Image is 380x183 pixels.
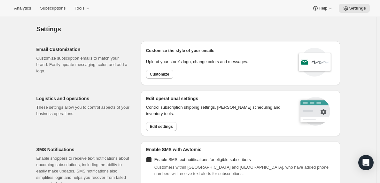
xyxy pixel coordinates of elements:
span: Tools [74,6,84,11]
span: Settings [36,26,61,33]
h2: Edit operational settings [146,95,289,102]
h2: SMS Notifications [36,146,131,153]
span: Customers within [GEOGRAPHIC_DATA] and [GEOGRAPHIC_DATA], who have added phone numbers will recei... [154,165,329,176]
h2: Enable SMS with Awtomic [146,146,335,153]
p: Control subscription shipping settings, [PERSON_NAME] scheduling and inventory tools. [146,104,289,117]
span: Customize [150,72,169,77]
button: Tools [71,4,95,13]
p: Customize the style of your emails [146,48,214,54]
p: Customize subscription emails to match your brand. Easily update messaging, color, and add a logo. [36,55,131,74]
button: Subscriptions [36,4,69,13]
div: Open Intercom Messenger [358,155,374,170]
button: Help [308,4,337,13]
button: Customize [146,70,173,79]
button: Edit settings [146,122,177,131]
span: Settings [349,6,366,11]
button: Settings [339,4,370,13]
span: Edit settings [150,124,173,129]
span: Help [319,6,327,11]
p: These settings allow you to control aspects of your business operations. [36,104,131,117]
h2: Logistics and operations [36,95,131,102]
span: Enable SMS text notifications for eligible subscribers [154,157,251,162]
button: Analytics [10,4,35,13]
span: Analytics [14,6,31,11]
span: Subscriptions [40,6,66,11]
p: Upload your store’s logo, change colors and messages. [146,59,248,65]
h2: Email Customization [36,46,131,53]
